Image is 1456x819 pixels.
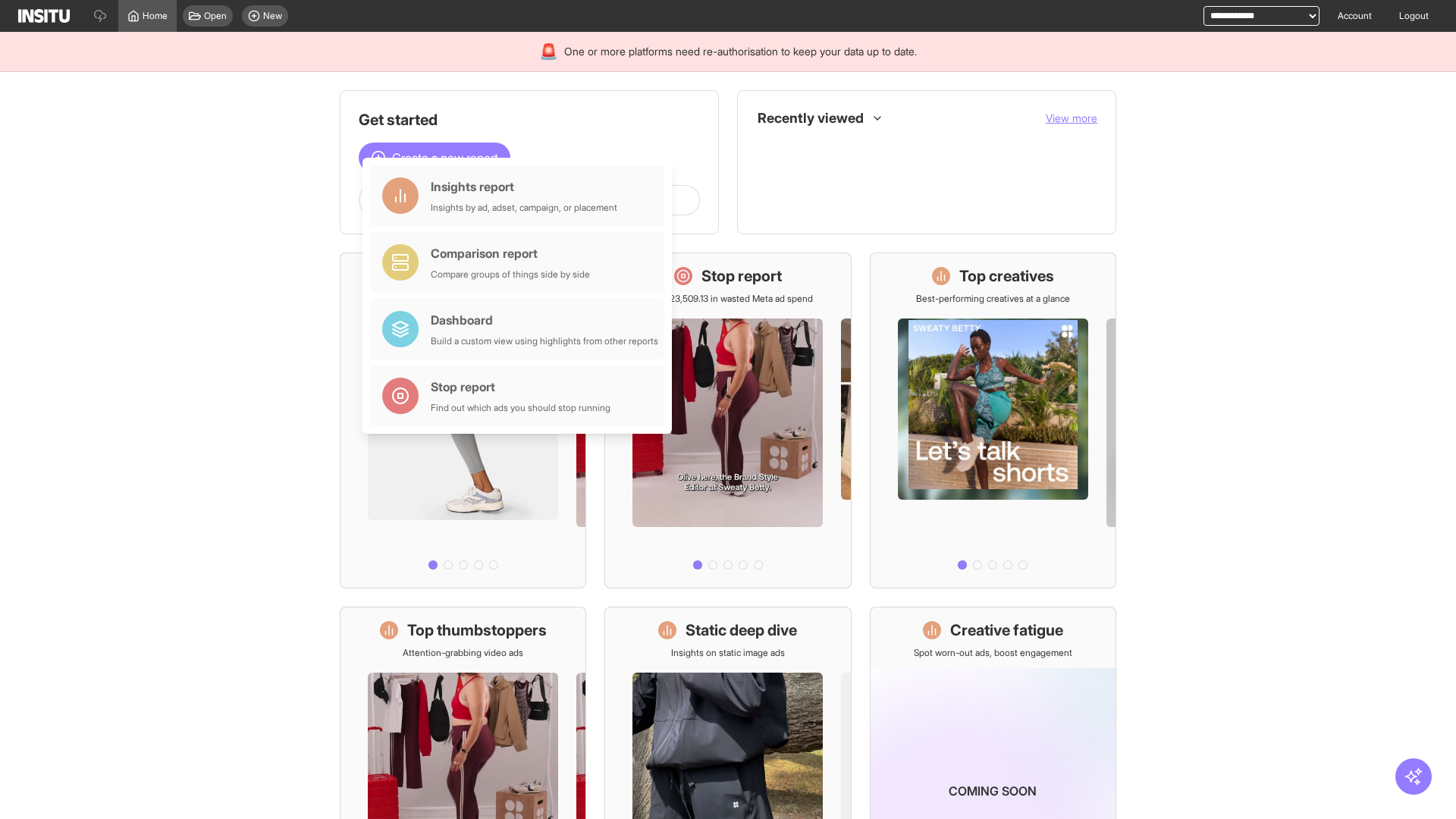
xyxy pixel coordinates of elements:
[642,293,813,305] p: Save £23,509.13 in wasted Meta ad spend
[431,202,617,214] div: Insights by ad, adset, campaign, or placement
[539,41,558,62] div: 🚨
[407,620,547,641] h1: Top thumbstoppers
[359,143,510,173] button: Create a new report
[604,253,851,588] a: Stop reportSave £23,509.13 in wasted Meta ad spend
[403,647,523,659] p: Attention-grabbing video ads
[431,335,658,347] div: Build a custom view using highlights from other reports
[431,177,617,196] div: Insights report
[564,44,917,59] span: One or more platforms need re-authorisation to keep your data up to date.
[18,9,70,23] img: Logo
[431,311,658,329] div: Dashboard
[431,378,610,396] div: Stop report
[671,647,785,659] p: Insights on static image ads
[431,244,590,262] div: Comparison report
[1046,111,1097,126] button: View more
[204,10,227,22] span: Open
[431,268,590,281] div: Compare groups of things side by side
[263,10,282,22] span: New
[701,265,782,287] h1: Stop report
[359,109,700,130] h1: Get started
[870,253,1116,588] a: Top creativesBest-performing creatives at a glance
[392,149,498,167] span: Create a new report
[959,265,1054,287] h1: Top creatives
[1046,111,1097,124] span: View more
[143,10,168,22] span: Home
[340,253,586,588] a: What's live nowSee all active ads instantly
[916,293,1070,305] p: Best-performing creatives at a glance
[431,402,610,414] div: Find out which ads you should stop running
[686,620,797,641] h1: Static deep dive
